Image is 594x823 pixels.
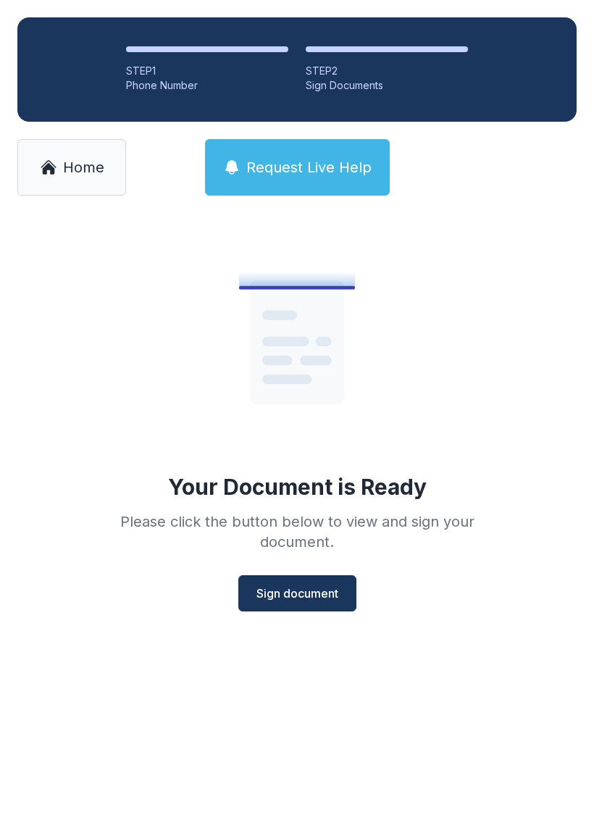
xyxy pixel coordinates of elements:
span: Sign document [256,585,338,602]
div: STEP 1 [126,64,288,78]
div: Phone Number [126,78,288,93]
span: Home [63,157,104,177]
div: Sign Documents [306,78,468,93]
div: STEP 2 [306,64,468,78]
span: Request Live Help [246,157,372,177]
div: Please click the button below to view and sign your document. [88,511,506,552]
div: Your Document is Ready [168,474,427,500]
